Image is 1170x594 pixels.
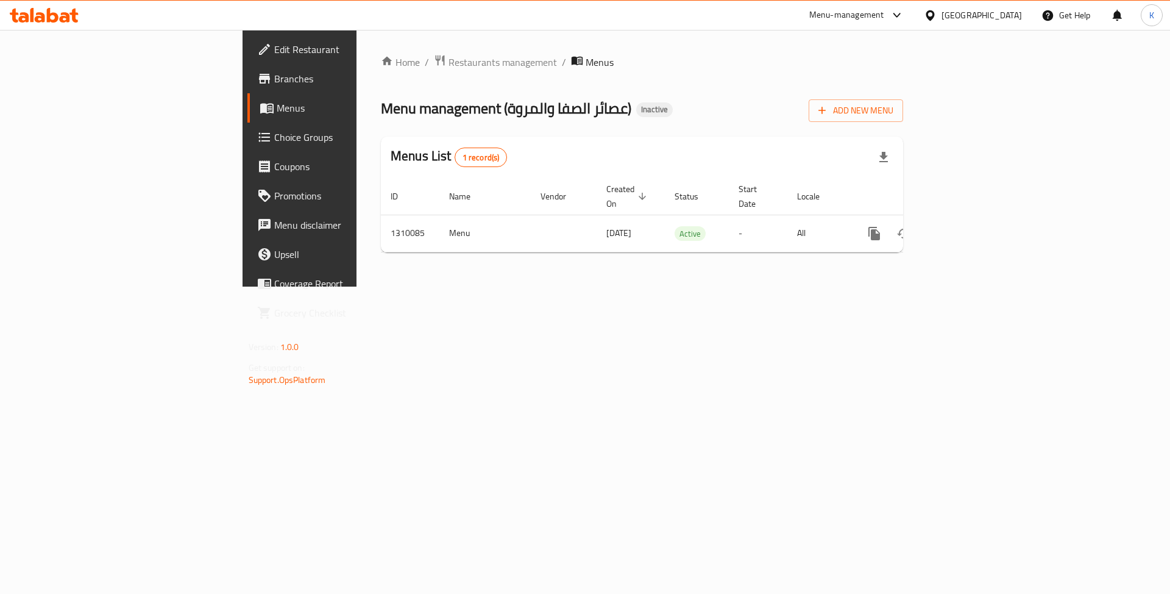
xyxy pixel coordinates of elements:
[586,55,614,70] span: Menus
[541,189,582,204] span: Vendor
[247,298,438,327] a: Grocery Checklist
[675,226,706,241] div: Active
[636,104,673,115] span: Inactive
[274,306,428,320] span: Grocery Checklist
[277,101,428,115] span: Menus
[381,54,903,70] nav: breadcrumb
[739,182,773,211] span: Start Date
[455,152,507,163] span: 1 record(s)
[247,240,438,269] a: Upsell
[247,210,438,240] a: Menu disclaimer
[274,159,428,174] span: Coupons
[818,103,893,118] span: Add New Menu
[247,35,438,64] a: Edit Restaurant
[787,215,850,252] td: All
[797,189,835,204] span: Locale
[274,42,428,57] span: Edit Restaurant
[247,64,438,93] a: Branches
[809,8,884,23] div: Menu-management
[247,269,438,298] a: Coverage Report
[274,130,428,145] span: Choice Groups
[455,148,508,167] div: Total records count
[941,9,1022,22] div: [GEOGRAPHIC_DATA]
[391,189,414,204] span: ID
[381,95,631,122] span: Menu management ( عصائر الصفا والمروة )
[280,339,299,355] span: 1.0.0
[809,99,903,122] button: Add New Menu
[675,227,706,241] span: Active
[274,71,428,86] span: Branches
[729,215,787,252] td: -
[249,360,305,376] span: Get support on:
[606,182,650,211] span: Created On
[249,372,326,388] a: Support.OpsPlatform
[274,276,428,291] span: Coverage Report
[247,93,438,123] a: Menus
[675,189,714,204] span: Status
[274,218,428,232] span: Menu disclaimer
[860,219,889,248] button: more
[889,219,918,248] button: Change Status
[391,147,507,167] h2: Menus List
[606,225,631,241] span: [DATE]
[381,178,987,252] table: enhanced table
[247,181,438,210] a: Promotions
[434,54,557,70] a: Restaurants management
[247,152,438,181] a: Coupons
[636,102,673,117] div: Inactive
[274,247,428,262] span: Upsell
[448,55,557,70] span: Restaurants management
[274,188,428,203] span: Promotions
[247,123,438,152] a: Choice Groups
[249,339,278,355] span: Version:
[562,55,566,70] li: /
[850,178,987,215] th: Actions
[449,189,486,204] span: Name
[1149,9,1154,22] span: K
[439,215,531,252] td: Menu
